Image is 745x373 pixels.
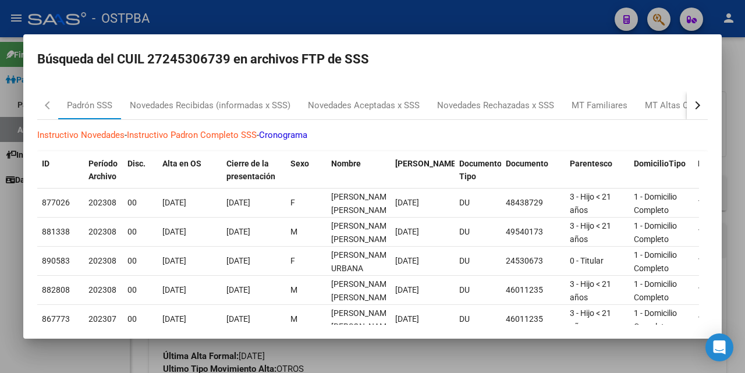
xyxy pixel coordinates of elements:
span: 3 - Hijo < 21 años [570,279,611,302]
div: DU [459,225,496,239]
span: F [290,256,295,265]
span: 1 - Domicilio Completo [634,250,677,273]
span: M [290,314,297,324]
span: 1 - Domicilio Completo [634,308,677,331]
span: Cierre de la presentación [226,159,275,182]
a: Cronograma [259,130,307,140]
span: ACEVEDO ANA ABIGAIL [331,192,393,215]
span: [DATE] [395,227,419,236]
div: 49540173 [506,225,560,239]
div: Open Intercom Messenger [705,333,733,361]
span: 202307 [88,314,116,324]
span: 3 - Hijo < 21 años [570,308,611,331]
div: 46011235 [506,312,560,326]
span: Período Archivo [88,159,118,182]
datatable-header-cell: Disc. [123,151,158,190]
p: - - [37,129,708,142]
span: [DATE] [162,227,186,236]
span: Documento Tipo [459,159,502,182]
datatable-header-cell: Documento Tipo [455,151,501,190]
span: 881338 [42,227,70,236]
datatable-header-cell: Parentesco [565,151,629,190]
div: 00 [127,225,153,239]
span: Provincia [698,159,733,168]
div: Novedades Recibidas (informadas x SSS) [130,99,290,112]
span: [DATE] [395,285,419,294]
div: DU [459,254,496,268]
a: Instructivo Padron Completo SSS [127,130,257,140]
span: 202308 [88,285,116,294]
h2: Búsqueda del CUIL 27245306739 en archivos FTP de SSS [37,48,708,70]
span: 1 - Domicilio Completo [634,192,677,215]
datatable-header-cell: Nombre [327,151,391,190]
a: Instructivo Novedades [37,130,125,140]
span: [DATE] [395,314,419,324]
span: Documento [506,159,548,168]
datatable-header-cell: Cierre de la presentación [222,151,286,190]
span: 877026 [42,198,70,207]
div: MT Familiares [572,99,627,112]
span: ACEVEDO DAVID EMANUEL [331,279,393,302]
div: 00 [127,283,153,297]
span: F [290,198,295,207]
datatable-header-cell: ID [37,151,84,190]
span: Nombre [331,159,361,168]
span: 1 - Domicilio Completo [634,279,677,302]
span: DomicilioTipo [634,159,686,168]
span: 890583 [42,256,70,265]
span: 202308 [88,198,116,207]
datatable-header-cell: Alta en OS [158,151,222,190]
div: DU [459,312,496,326]
span: M [290,285,297,294]
datatable-header-cell: Período Archivo [84,151,123,190]
span: [DATE] [395,198,419,207]
span: ACEVEDO JOSE GABRIEL [331,221,393,244]
span: [DATE] [162,285,186,294]
span: [DATE] [226,285,250,294]
datatable-header-cell: Documento [501,151,565,190]
span: 882808 [42,285,70,294]
div: 24530673 [506,254,560,268]
span: [DATE] [395,256,419,265]
div: Padrón SSS [67,99,112,112]
span: 1 - Domicilio Completo [634,221,677,244]
div: 00 [127,312,153,326]
span: 202308 [88,256,116,265]
div: MT Altas Opcion (papel) [645,99,739,112]
div: DU [459,283,496,297]
span: Sexo [290,159,309,168]
datatable-header-cell: Sexo [286,151,327,190]
span: [DATE] [162,314,186,324]
span: [DATE] [162,256,186,265]
span: [DATE] [226,256,250,265]
span: ID [42,159,49,168]
span: [DATE] [226,314,250,324]
span: Disc. [127,159,146,168]
div: 00 [127,254,153,268]
span: Parentesco [570,159,612,168]
span: [PERSON_NAME]. [395,159,460,168]
span: [DATE] [162,198,186,207]
div: 46011235 [506,283,560,297]
div: DU [459,196,496,209]
span: 202308 [88,227,116,236]
div: 00 [127,196,153,209]
span: ACEVEDO DAVID EMANUEL [331,308,393,331]
span: Alta en OS [162,159,201,168]
span: 3 - Hijo < 21 años [570,221,611,244]
datatable-header-cell: DomicilioTipo [629,151,693,190]
datatable-header-cell: Fecha Nac. [391,151,455,190]
span: 0 - Titular [570,256,604,265]
span: M [290,227,297,236]
span: [DATE] [226,227,250,236]
div: Novedades Rechazadas x SSS [437,99,554,112]
span: [DATE] [226,198,250,207]
div: 48438729 [506,196,560,209]
span: 867773 [42,314,70,324]
div: Novedades Aceptadas x SSS [308,99,420,112]
span: ALDERETE URBANA INES [331,250,393,286]
span: 3 - Hijo < 21 años [570,192,611,215]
